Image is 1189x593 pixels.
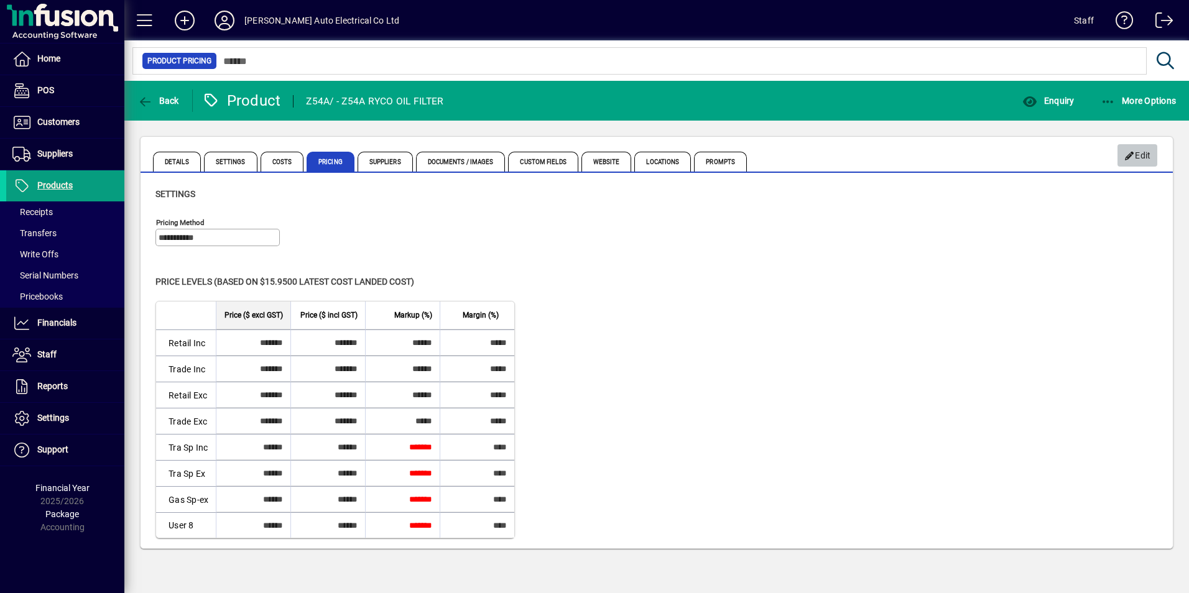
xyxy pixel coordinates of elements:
span: Transfers [12,228,57,238]
mat-label: Pricing method [156,218,205,227]
a: Receipts [6,201,124,223]
span: Settings [204,152,257,172]
td: Gas Sp-ex [156,486,216,512]
span: Enquiry [1022,96,1074,106]
a: Staff [6,339,124,370]
span: Home [37,53,60,63]
span: Edit [1124,145,1151,166]
td: Trade Exc [156,408,216,434]
span: Staff [37,349,57,359]
span: More Options [1101,96,1177,106]
a: Home [6,44,124,75]
span: Product Pricing [147,55,211,67]
div: Z54A/ - Z54A RYCO OIL FILTER [306,91,443,111]
span: Financial Year [35,483,90,493]
span: Serial Numbers [12,270,78,280]
a: Financials [6,308,124,339]
a: Pricebooks [6,286,124,307]
span: Settings [37,413,69,423]
button: Enquiry [1019,90,1077,112]
span: Financials [37,318,76,328]
a: Suppliers [6,139,124,170]
button: Profile [205,9,244,32]
a: Transfers [6,223,124,244]
div: Product [202,91,281,111]
div: Staff [1074,11,1094,30]
td: Retail Exc [156,382,216,408]
span: Suppliers [358,152,413,172]
a: Logout [1146,2,1173,43]
a: Write Offs [6,244,124,265]
span: Costs [261,152,304,172]
span: Pricebooks [12,292,63,301]
span: Suppliers [37,149,73,159]
span: Documents / Images [416,152,506,172]
span: Package [45,509,79,519]
td: Tra Sp Inc [156,434,216,460]
span: Customers [37,117,80,127]
a: Knowledge Base [1106,2,1134,43]
button: Back [134,90,182,112]
span: Price levels (based on $15.9500 Latest cost landed cost) [155,277,414,287]
span: Prompts [694,152,747,172]
a: POS [6,75,124,106]
a: Customers [6,107,124,138]
td: Retail Inc [156,329,216,356]
button: Edit [1117,144,1157,167]
td: User 8 [156,512,216,538]
span: Back [137,96,179,106]
span: Price ($ excl GST) [224,308,283,322]
span: Details [153,152,201,172]
span: Website [581,152,632,172]
span: Markup (%) [394,308,432,322]
a: Settings [6,403,124,434]
span: Price ($ incl GST) [300,308,358,322]
span: Custom Fields [508,152,578,172]
div: [PERSON_NAME] Auto Electrical Co Ltd [244,11,399,30]
app-page-header-button: Back [124,90,193,112]
button: More Options [1098,90,1180,112]
span: Locations [634,152,691,172]
span: POS [37,85,54,95]
span: Reports [37,381,68,391]
button: Add [165,9,205,32]
a: Reports [6,371,124,402]
span: Margin (%) [463,308,499,322]
span: Support [37,444,68,454]
span: Settings [155,189,195,199]
a: Support [6,434,124,466]
span: Receipts [12,207,53,217]
td: Tra Sp Ex [156,460,216,486]
a: Serial Numbers [6,265,124,286]
span: Products [37,180,73,190]
span: Write Offs [12,249,58,259]
span: Pricing [307,152,354,172]
td: Trade Inc [156,356,216,382]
